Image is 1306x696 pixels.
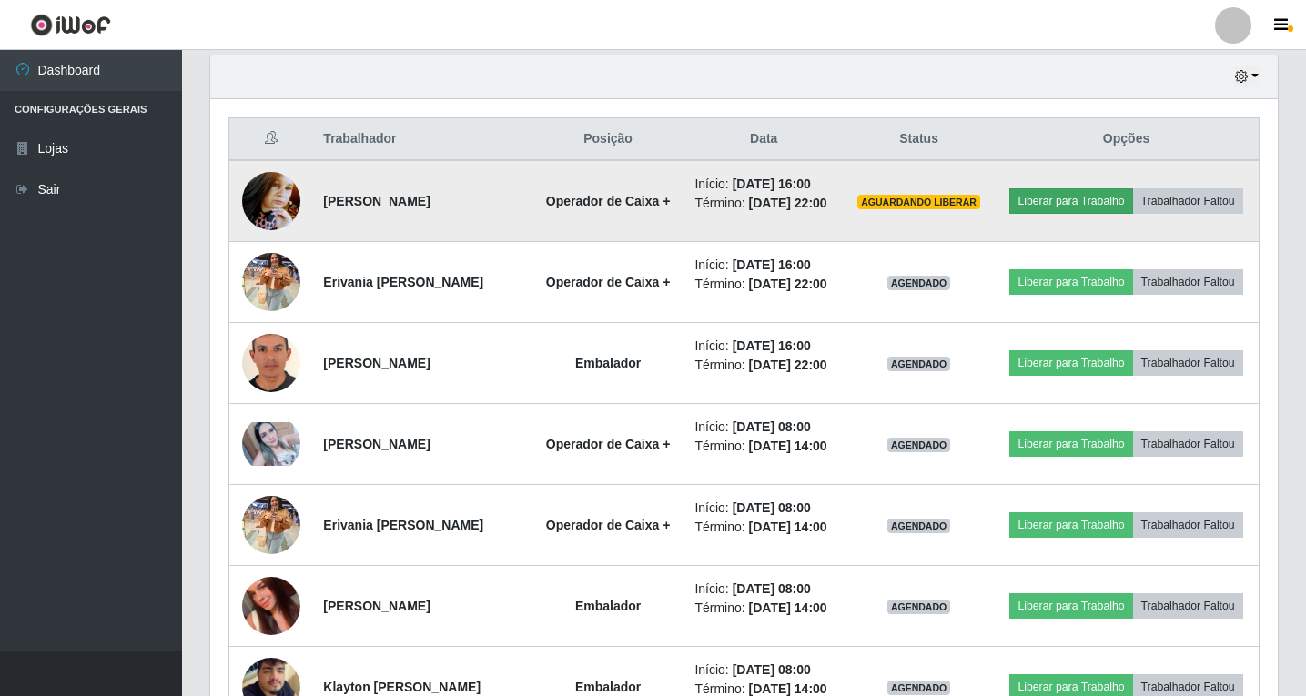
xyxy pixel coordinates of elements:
[733,662,811,677] time: [DATE] 08:00
[694,337,833,356] li: Início:
[1009,269,1132,295] button: Liberar para Trabalho
[887,357,951,371] span: AGENDADO
[1133,188,1243,214] button: Trabalhador Faltou
[1133,593,1243,619] button: Trabalhador Faltou
[994,118,1259,161] th: Opções
[887,519,951,533] span: AGENDADO
[1009,431,1132,457] button: Liberar para Trabalho
[532,118,684,161] th: Posição
[694,194,833,213] li: Término:
[733,500,811,515] time: [DATE] 08:00
[733,581,811,596] time: [DATE] 08:00
[694,437,833,456] li: Término:
[1133,512,1243,538] button: Trabalhador Faltou
[575,356,641,370] strong: Embalador
[242,162,300,239] img: 1632155042572.jpeg
[323,194,430,208] strong: [PERSON_NAME]
[694,175,833,194] li: Início:
[694,256,833,275] li: Início:
[694,418,833,437] li: Início:
[733,257,811,272] time: [DATE] 16:00
[694,275,833,294] li: Término:
[1009,512,1132,538] button: Liberar para Trabalho
[683,118,844,161] th: Data
[546,194,671,208] strong: Operador de Caixa +
[242,321,300,406] img: 1753979789562.jpeg
[546,437,671,451] strong: Operador de Caixa +
[749,519,827,534] time: [DATE] 14:00
[887,276,951,290] span: AGENDADO
[887,681,951,695] span: AGENDADO
[749,600,827,615] time: [DATE] 14:00
[844,118,994,161] th: Status
[1009,350,1132,376] button: Liberar para Trabalho
[1009,593,1132,619] button: Liberar para Trabalho
[694,518,833,537] li: Término:
[323,275,483,289] strong: Erivania [PERSON_NAME]
[546,518,671,532] strong: Operador de Caixa +
[1133,431,1243,457] button: Trabalhador Faltou
[242,486,300,563] img: 1756522276580.jpeg
[694,661,833,680] li: Início:
[1133,350,1243,376] button: Trabalhador Faltou
[312,118,532,161] th: Trabalhador
[546,275,671,289] strong: Operador de Caixa +
[749,196,827,210] time: [DATE] 22:00
[749,439,827,453] time: [DATE] 14:00
[323,437,430,451] strong: [PERSON_NAME]
[887,438,951,452] span: AGENDADO
[694,580,833,599] li: Início:
[733,419,811,434] time: [DATE] 08:00
[694,356,833,375] li: Término:
[323,518,483,532] strong: Erivania [PERSON_NAME]
[857,195,980,209] span: AGUARDANDO LIBERAR
[733,177,811,191] time: [DATE] 16:00
[575,680,641,694] strong: Embalador
[694,499,833,518] li: Início:
[30,14,111,36] img: CoreUI Logo
[323,599,430,613] strong: [PERSON_NAME]
[242,554,300,658] img: 1757949495626.jpeg
[749,358,827,372] time: [DATE] 22:00
[323,680,481,694] strong: Klayton [PERSON_NAME]
[575,599,641,613] strong: Embalador
[733,338,811,353] time: [DATE] 16:00
[1133,269,1243,295] button: Trabalhador Faltou
[323,356,430,370] strong: [PERSON_NAME]
[694,599,833,618] li: Término:
[887,600,951,614] span: AGENDADO
[242,422,300,466] img: 1668045195868.jpeg
[1009,188,1132,214] button: Liberar para Trabalho
[749,681,827,696] time: [DATE] 14:00
[749,277,827,291] time: [DATE] 22:00
[242,243,300,320] img: 1756522276580.jpeg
